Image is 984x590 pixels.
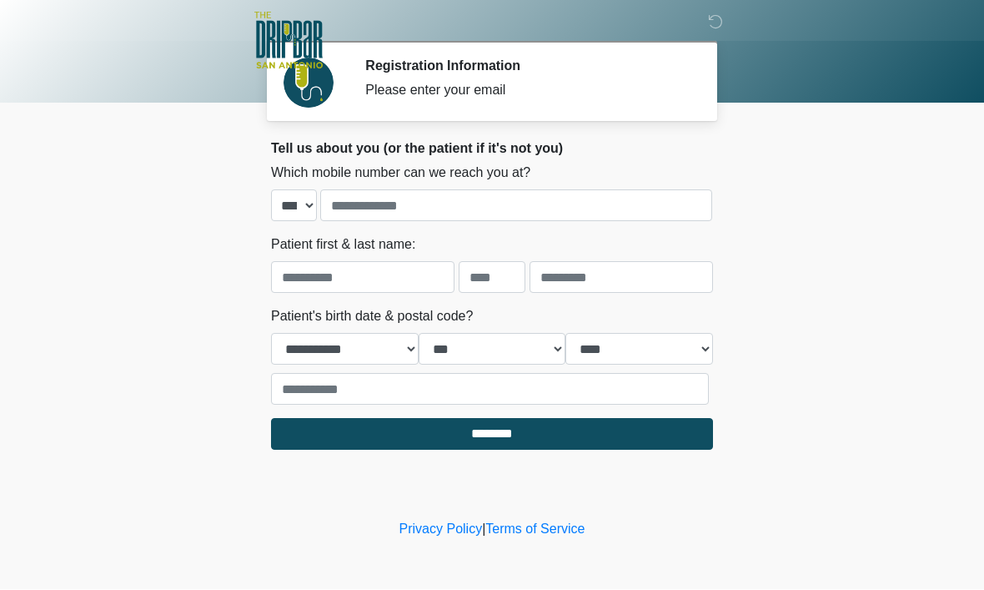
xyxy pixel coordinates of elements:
label: Which mobile number can we reach you at? [271,164,530,184]
a: Privacy Policy [399,522,483,537]
img: The DRIPBaR - San Antonio Fossil Creek Logo [254,13,323,71]
h2: Tell us about you (or the patient if it's not you) [271,141,713,157]
a: | [482,522,485,537]
a: Terms of Service [485,522,585,537]
label: Patient's birth date & postal code? [271,307,473,327]
label: Patient first & last name: [271,235,415,255]
img: Agent Avatar [284,58,334,108]
div: Please enter your email [365,81,688,101]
